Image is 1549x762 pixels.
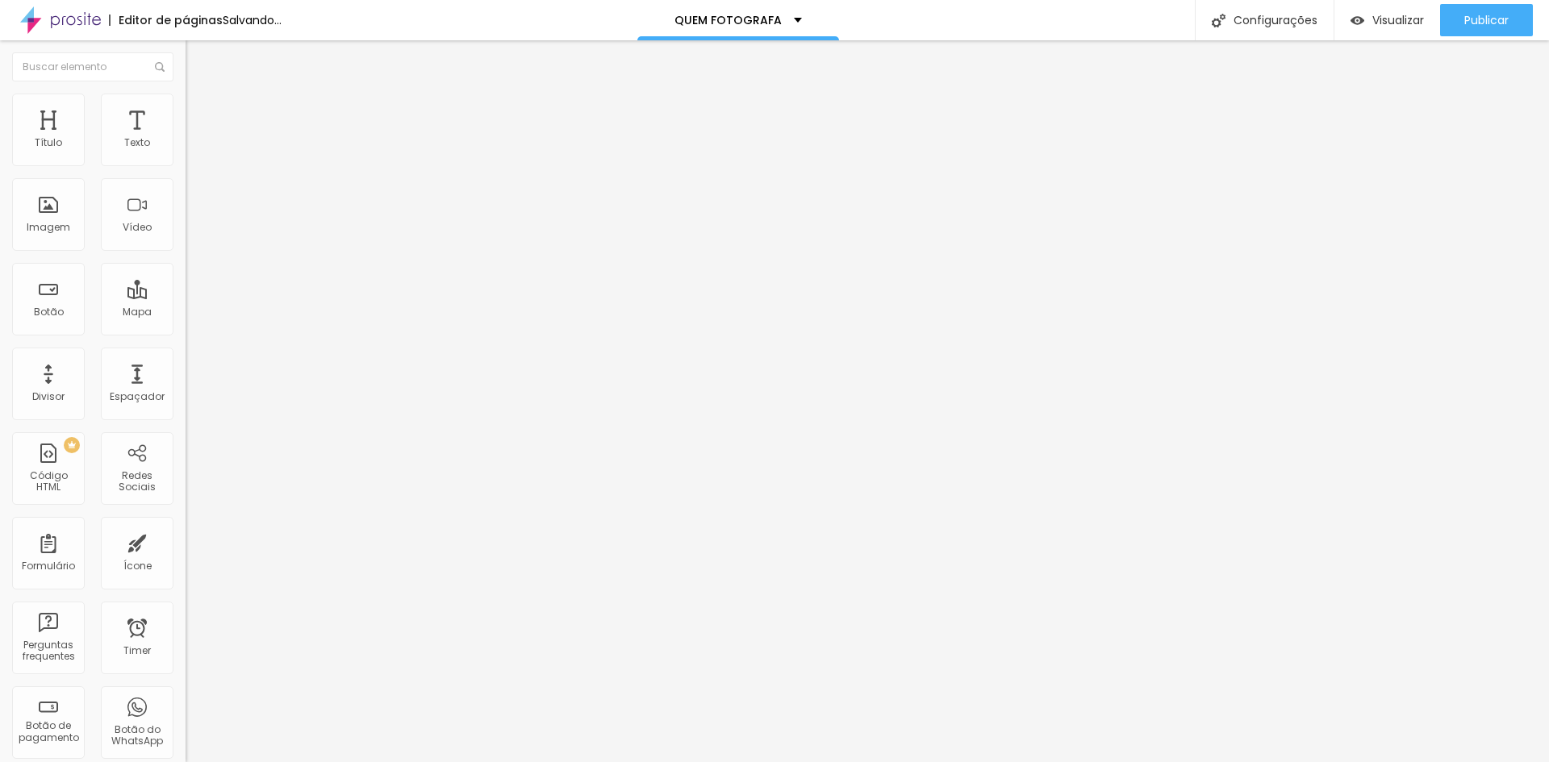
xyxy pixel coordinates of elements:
[32,391,65,402] div: Divisor
[123,222,152,233] div: Vídeo
[223,15,282,26] div: Salvando...
[16,720,80,743] div: Botão de pagamento
[1372,14,1424,27] span: Visualizar
[22,560,75,572] div: Formulário
[105,470,169,493] div: Redes Sociais
[1440,4,1533,36] button: Publicar
[105,724,169,747] div: Botão do WhatsApp
[35,137,62,148] div: Título
[16,470,80,493] div: Código HTML
[16,639,80,663] div: Perguntas frequentes
[34,306,64,318] div: Botão
[123,306,152,318] div: Mapa
[110,391,165,402] div: Espaçador
[155,62,165,72] img: Icone
[674,15,782,26] p: QUEM FOTOGRAFA
[27,222,70,233] div: Imagem
[1212,14,1225,27] img: Icone
[1351,14,1364,27] img: view-1.svg
[124,137,150,148] div: Texto
[123,560,152,572] div: Ícone
[12,52,173,81] input: Buscar elemento
[123,645,151,656] div: Timer
[1464,14,1509,27] span: Publicar
[109,15,223,26] div: Editor de páginas
[1334,4,1440,36] button: Visualizar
